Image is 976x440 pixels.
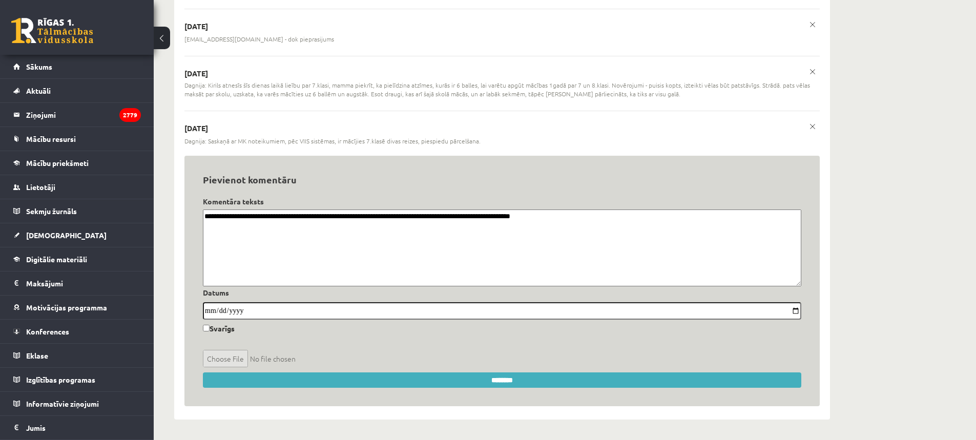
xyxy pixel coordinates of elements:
span: Digitālie materiāli [26,255,87,264]
a: Izglītības programas [13,368,141,391]
p: [DATE] [184,22,820,32]
a: x [805,17,820,32]
a: Ziņojumi2779 [13,103,141,127]
h4: Komentāra teksts [203,197,801,206]
a: [DEMOGRAPHIC_DATA] [13,223,141,247]
a: Informatīvie ziņojumi [13,392,141,415]
label: Svarīgs [203,320,235,334]
a: Mācību resursi [13,127,141,151]
a: x [805,119,820,134]
span: Konferences [26,327,69,336]
a: Rīgas 1. Tālmācības vidusskola [11,18,93,44]
a: Lietotāji [13,175,141,199]
span: Eklase [26,351,48,360]
span: [EMAIL_ADDRESS][DOMAIN_NAME] - dok pieprasijums [184,35,334,44]
span: Dagnija: Kirils atnesīs šīs dienas laikā lieību par 7.klasi, mamma piekrīt, ka pielīdzina atzīmes... [184,81,820,98]
a: Maksājumi [13,271,141,295]
a: Digitālie materiāli [13,247,141,271]
a: Aktuāli [13,79,141,102]
h3: Pievienot komentāru [203,174,801,185]
span: Sākums [26,62,52,71]
span: Dagnija: Saskaņā ar MK noteikumiem, pēc VIIS sistēmas, ir mācījies 7.klasē divas reizes, piespied... [184,137,481,145]
span: Jumis [26,423,46,432]
a: Sekmju žurnāls [13,199,141,223]
span: Informatīvie ziņojumi [26,399,99,408]
p: [DATE] [184,69,820,79]
h4: Datums [203,288,801,297]
span: [DEMOGRAPHIC_DATA] [26,231,107,240]
a: Eklase [13,344,141,367]
span: Mācību priekšmeti [26,158,89,167]
a: Motivācijas programma [13,296,141,319]
p: [DATE] [184,123,820,134]
a: Mācību priekšmeti [13,151,141,175]
span: Izglītības programas [26,375,95,384]
legend: Ziņojumi [26,103,141,127]
a: x [805,65,820,79]
span: Lietotāji [26,182,55,192]
a: Jumis [13,416,141,439]
i: 2779 [119,108,141,122]
span: Mācību resursi [26,134,76,143]
a: Konferences [13,320,141,343]
span: Motivācijas programma [26,303,107,312]
span: Aktuāli [26,86,51,95]
input: Svarīgs [203,325,210,331]
a: Sākums [13,55,141,78]
span: Sekmju žurnāls [26,206,77,216]
legend: Maksājumi [26,271,141,295]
